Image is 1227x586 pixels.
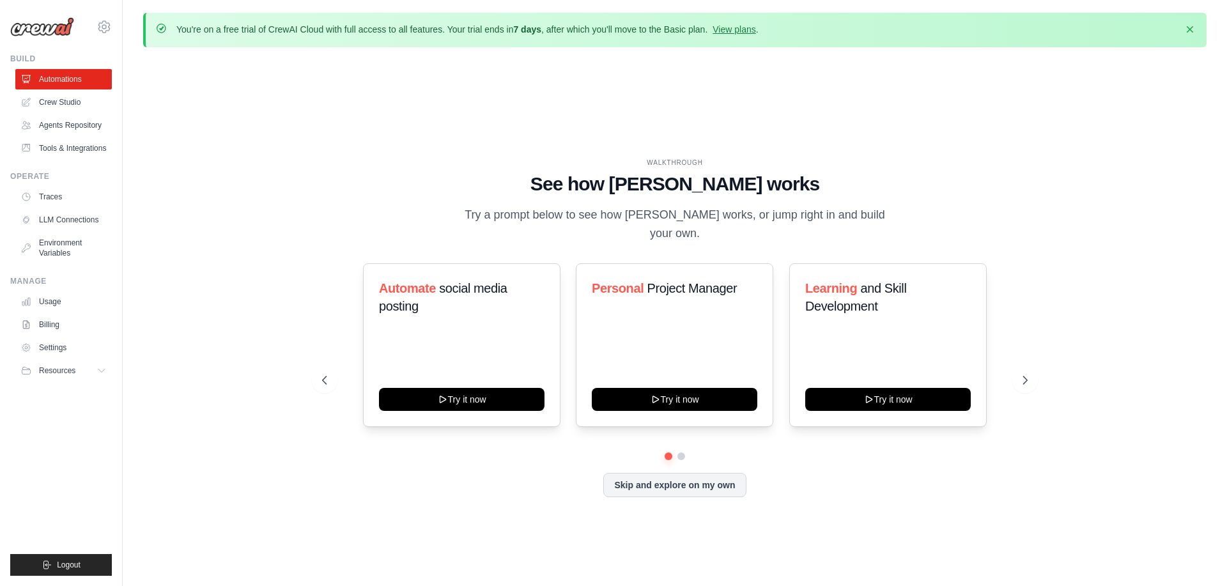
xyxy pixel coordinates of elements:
[379,281,507,313] span: social media posting
[10,171,112,181] div: Operate
[176,23,759,36] p: You're on a free trial of CrewAI Cloud with full access to all features. Your trial ends in , aft...
[10,276,112,286] div: Manage
[713,24,755,35] a: View plans
[592,281,644,295] span: Personal
[322,173,1028,196] h1: See how [PERSON_NAME] works
[15,115,112,135] a: Agents Repository
[15,138,112,158] a: Tools & Integrations
[10,17,74,36] img: Logo
[15,291,112,312] a: Usage
[15,337,112,358] a: Settings
[1163,525,1227,586] iframe: Chat Widget
[805,281,857,295] span: Learning
[592,388,757,411] button: Try it now
[1163,525,1227,586] div: Widget de chat
[379,281,436,295] span: Automate
[379,388,544,411] button: Try it now
[57,560,81,570] span: Logout
[647,281,737,295] span: Project Manager
[15,314,112,335] a: Billing
[15,92,112,112] a: Crew Studio
[460,206,890,243] p: Try a prompt below to see how [PERSON_NAME] works, or jump right in and build your own.
[322,158,1028,167] div: WALKTHROUGH
[10,554,112,576] button: Logout
[15,210,112,230] a: LLM Connections
[15,69,112,89] a: Automations
[15,360,112,381] button: Resources
[15,233,112,263] a: Environment Variables
[805,388,971,411] button: Try it now
[603,473,746,497] button: Skip and explore on my own
[513,24,541,35] strong: 7 days
[10,54,112,64] div: Build
[805,281,906,313] span: and Skill Development
[15,187,112,207] a: Traces
[39,366,75,376] span: Resources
